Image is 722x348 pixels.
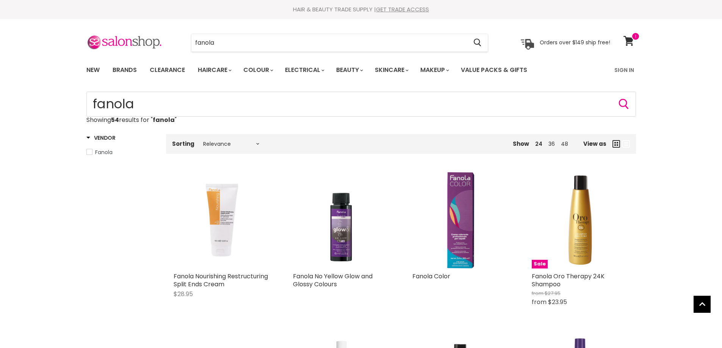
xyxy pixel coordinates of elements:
strong: fanola [153,115,175,124]
span: Fanola [95,148,113,156]
span: from [532,290,543,297]
a: Colour [238,62,278,78]
span: $27.95 [545,290,561,297]
span: View as [583,140,606,147]
span: $23.95 [548,298,567,306]
a: Fanola Nourishing Restructuring Split Ends Cream [174,272,268,289]
a: Fanola No Yellow Glow and Glossy Colours [293,272,373,289]
a: 48 [561,140,568,148]
a: Fanola Color [412,272,450,281]
a: Fanola Oro Therapy 24K Shampoo [532,272,605,289]
span: Show [513,140,529,148]
span: from [532,298,547,306]
iframe: Gorgias live chat messenger [684,312,714,340]
span: Sale [532,260,548,268]
nav: Main [77,59,645,81]
a: Haircare [192,62,236,78]
button: Search [618,98,630,110]
a: Makeup [415,62,454,78]
ul: Main menu [81,59,572,81]
h3: Vendor [86,134,116,142]
form: Product [191,34,488,52]
a: GET TRADE ACCESS [376,5,429,13]
a: Fanola Color [412,172,509,268]
a: Value Packs & Gifts [455,62,533,78]
p: Orders over $149 ship free! [540,39,610,46]
p: Showing results for " " [86,117,636,123]
a: Clearance [144,62,191,78]
img: Fanola Oro Therapy 24K Shampoo [532,172,628,268]
a: Electrical [279,62,329,78]
a: 24 [535,140,542,148]
img: Fanola Color [447,172,474,268]
a: 36 [548,140,555,148]
a: Beauty [330,62,368,78]
div: HAIR & BEAUTY TRADE SUPPLY | [77,6,645,13]
a: Skincare [369,62,413,78]
a: New [81,62,105,78]
input: Search [191,34,468,51]
a: Sign In [610,62,639,78]
input: Search [86,92,636,117]
img: Fanola No Yellow Glow and Glossy Colours [293,172,390,268]
a: Fanola Oro Therapy 24K ShampooSale [532,172,628,268]
a: Fanola [86,148,157,156]
label: Sorting [172,140,194,147]
strong: 54 [111,115,119,124]
span: $28.95 [174,290,193,298]
form: Product [86,92,636,117]
a: Brands [107,62,143,78]
img: Fanola Nourishing Restructuring Split Ends Cream [174,172,270,268]
button: Search [468,34,488,51]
